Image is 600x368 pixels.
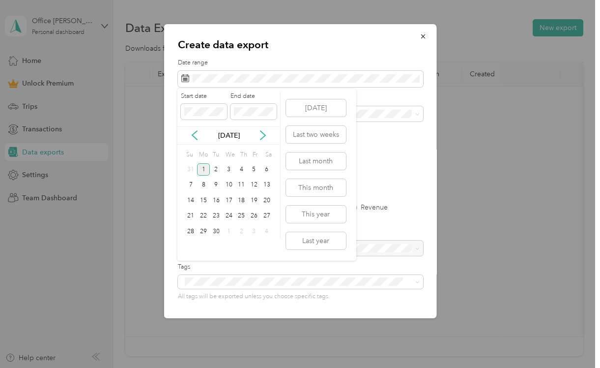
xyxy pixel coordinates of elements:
button: Last month [286,153,346,170]
label: Date range [177,59,423,67]
div: 4 [260,225,273,238]
div: Fr [251,148,260,162]
div: 21 [185,210,198,222]
div: 20 [260,194,273,207]
div: 13 [260,179,273,191]
div: 6 [260,163,273,176]
div: 16 [210,194,223,207]
div: 24 [223,210,235,222]
div: 29 [197,225,210,238]
div: 3 [223,163,235,176]
label: Tags [177,263,423,272]
div: 2 [235,225,248,238]
div: 28 [185,225,198,238]
div: Mo [197,148,208,162]
div: 12 [248,179,260,191]
div: 18 [235,194,248,207]
div: 27 [260,210,273,222]
div: 23 [210,210,223,222]
div: Tu [211,148,221,162]
label: Start date [181,92,227,101]
div: 4 [235,163,248,176]
div: 8 [197,179,210,191]
div: 30 [210,225,223,238]
button: This year [286,206,346,223]
label: End date [230,92,277,101]
div: 15 [197,194,210,207]
div: 19 [248,194,260,207]
button: [DATE] [286,99,346,117]
div: 31 [185,163,198,176]
iframe: Everlance-gr Chat Button Frame [545,313,600,368]
div: 22 [197,210,210,222]
p: [DATE] [208,130,250,141]
div: 25 [235,210,248,222]
button: Last two weeks [286,126,346,143]
div: Th [238,148,248,162]
p: Create data export [177,38,423,52]
button: Last year [286,232,346,249]
p: Additional recipients [177,318,254,328]
div: 14 [185,194,198,207]
button: This month [286,179,346,196]
div: 3 [248,225,260,238]
div: We [224,148,235,162]
div: 9 [210,179,223,191]
div: Su [185,148,194,162]
div: 17 [223,194,235,207]
div: 7 [185,179,198,191]
div: 1 [197,163,210,176]
p: All tags will be exported unless you choose specific tags. [177,292,423,301]
div: 11 [235,179,248,191]
div: 1 [223,225,235,238]
div: 5 [248,163,260,176]
div: 2 [210,163,223,176]
div: Sa [264,148,273,162]
div: 10 [223,179,235,191]
div: 26 [248,210,260,222]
